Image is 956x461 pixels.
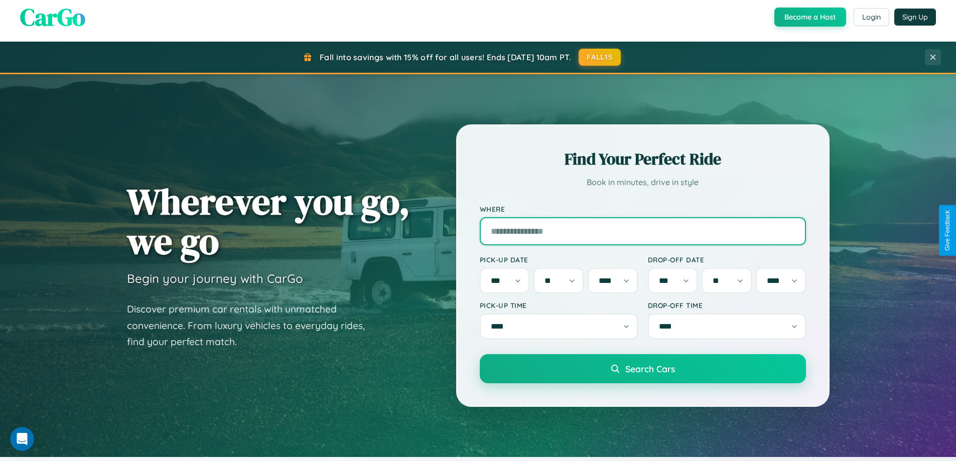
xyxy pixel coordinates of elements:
label: Pick-up Time [480,301,638,310]
span: Search Cars [625,363,675,374]
h3: Begin your journey with CarGo [127,271,303,286]
p: Book in minutes, drive in style [480,175,806,190]
button: Become a Host [774,8,846,27]
label: Where [480,205,806,213]
span: Fall into savings with 15% off for all users! Ends [DATE] 10am PT. [320,52,571,62]
p: Discover premium car rentals with unmatched convenience. From luxury vehicles to everyday rides, ... [127,301,378,350]
button: Sign Up [894,9,936,26]
span: CarGo [20,1,85,34]
button: Search Cars [480,354,806,383]
h1: Wherever you go, we go [127,182,410,261]
label: Pick-up Date [480,255,638,264]
label: Drop-off Time [648,301,806,310]
button: FALL15 [579,49,621,66]
h2: Find Your Perfect Ride [480,148,806,170]
button: Login [854,8,889,26]
div: Give Feedback [944,210,951,251]
iframe: Intercom live chat [10,427,34,451]
label: Drop-off Date [648,255,806,264]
